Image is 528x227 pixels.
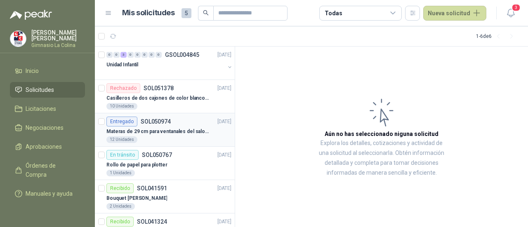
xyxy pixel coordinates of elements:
[26,104,56,113] span: Licitaciones
[325,129,438,138] h3: Aún no has seleccionado niguna solicitud
[95,147,235,180] a: En tránsitoSOL050767[DATE] Rollo de papel para plotter1 Unidades
[141,52,148,58] div: 0
[10,82,85,98] a: Solicitudes
[217,84,231,92] p: [DATE]
[141,119,171,124] p: SOL050974
[181,8,191,18] span: 5
[106,94,209,102] p: Casilleros de dos cajones de color blanco para casitas 1 y 2
[26,85,54,94] span: Solicitudes
[503,6,518,21] button: 3
[142,152,172,158] p: SOL050767
[113,52,120,58] div: 0
[217,118,231,126] p: [DATE]
[217,151,231,159] p: [DATE]
[10,120,85,136] a: Negociaciones
[10,158,85,183] a: Órdenes de Compra
[148,52,155,58] div: 0
[106,128,209,136] p: Materas de 29 cm para ventanales del salon de lenguaje y coordinación
[106,150,139,160] div: En tránsito
[203,10,209,16] span: search
[156,52,162,58] div: 0
[106,170,135,176] div: 1 Unidades
[26,161,77,179] span: Órdenes de Compra
[511,4,521,12] span: 3
[95,180,235,213] a: RecibidoSOL041591[DATE] Bouquet [PERSON_NAME]2 Unidades
[26,123,64,132] span: Negociaciones
[144,85,174,91] p: SOL051378
[106,117,137,126] div: Entregado
[106,217,134,227] div: Recibido
[122,7,175,19] h1: Mis solicitudes
[106,183,134,193] div: Recibido
[26,142,62,151] span: Aprobaciones
[217,51,231,59] p: [DATE]
[165,52,199,58] p: GSOL004845
[31,43,85,48] p: Gimnasio La Colina
[137,185,167,191] p: SOL041591
[10,10,52,20] img: Logo peakr
[476,30,518,43] div: 1 - 6 de 6
[106,203,135,210] div: 2 Unidades
[325,9,342,18] div: Todas
[318,138,445,178] p: Explora los detalles, cotizaciones y actividad de una solicitud al seleccionarla. Obtén informaci...
[106,103,137,110] div: 10 Unidades
[217,218,231,226] p: [DATE]
[95,113,235,147] a: EntregadoSOL050974[DATE] Materas de 29 cm para ventanales del salon de lenguaje y coordinación12 ...
[106,161,167,169] p: Rollo de papel para plotter
[10,139,85,154] a: Aprobaciones
[423,6,486,21] button: Nueva solicitud
[106,83,140,93] div: Rechazado
[106,61,138,69] p: Unidad Infantil
[31,30,85,41] p: [PERSON_NAME] [PERSON_NAME]
[10,186,85,201] a: Manuales y ayuda
[106,136,137,143] div: 12 Unidades
[10,31,26,47] img: Company Logo
[26,66,39,75] span: Inicio
[127,52,134,58] div: 0
[120,52,127,58] div: 3
[26,189,73,198] span: Manuales y ayuda
[95,80,235,113] a: RechazadoSOL051378[DATE] Casilleros de dos cajones de color blanco para casitas 1 y 210 Unidades
[106,194,167,202] p: Bouquet [PERSON_NAME]
[10,101,85,117] a: Licitaciones
[134,52,141,58] div: 0
[106,52,113,58] div: 0
[217,185,231,192] p: [DATE]
[10,63,85,79] a: Inicio
[106,50,233,76] a: 0 0 3 0 0 0 0 0 GSOL004845[DATE] Unidad Infantil
[137,219,167,225] p: SOL041324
